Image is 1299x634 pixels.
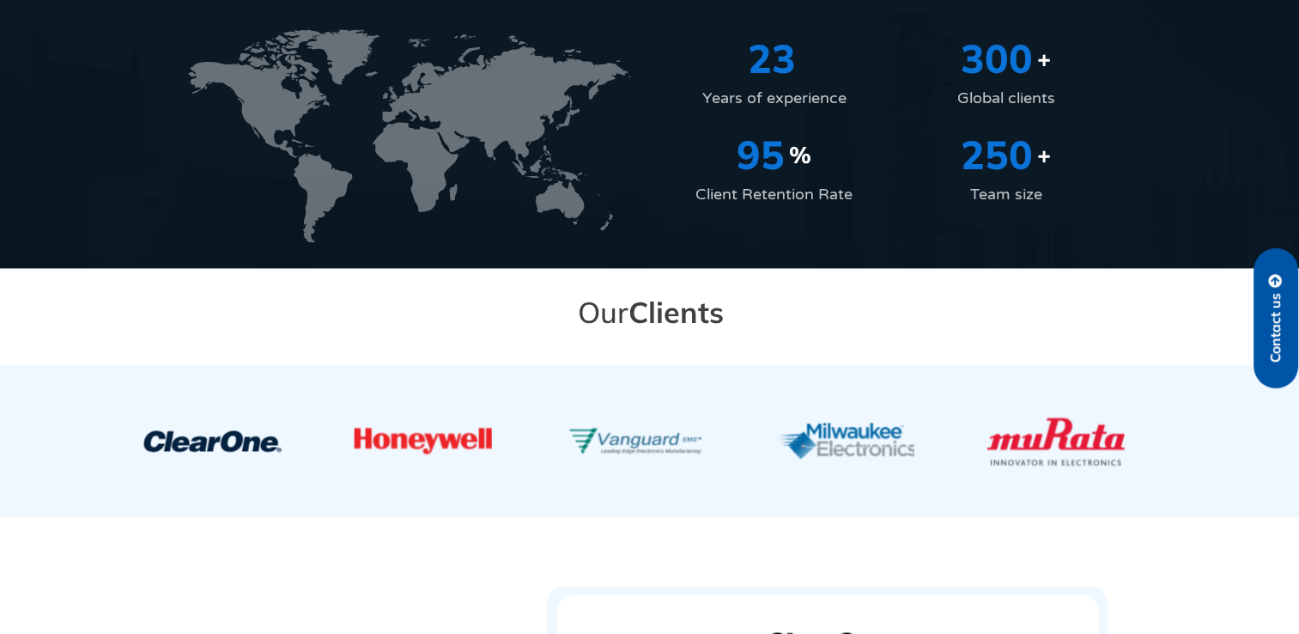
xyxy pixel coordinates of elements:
div: Client Retention Rate [659,184,890,204]
div: 2 / 5 [556,382,744,500]
span: Clients [628,294,724,331]
span: 300 [961,29,1033,88]
div: Years of experience [659,88,890,108]
a: Contact us [1253,248,1298,388]
div: Team size [890,184,1122,204]
div: Global clients [890,88,1122,108]
img: Vanguard [556,382,713,500]
h2: Our [172,294,1131,331]
div: 1 / 5 [345,382,532,500]
img: Muruta [978,382,1134,500]
div: Carousel | Horizontal scrolling: Arrow Left & Right [135,382,1165,500]
span: 250 [961,125,1033,184]
span: + [1037,125,1122,184]
span: Contact us [1268,293,1284,363]
img: Milwaukee [767,382,923,500]
img: Clearone [134,382,290,500]
span: + [1037,29,1122,88]
div: 5 / 5 [134,382,321,500]
div: 4 / 5 [978,382,1165,500]
span: 23 [748,29,796,88]
span: 95 [737,125,785,184]
div: 3 / 5 [767,382,954,500]
span: % [789,125,890,184]
img: Honeywell [345,382,501,500]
